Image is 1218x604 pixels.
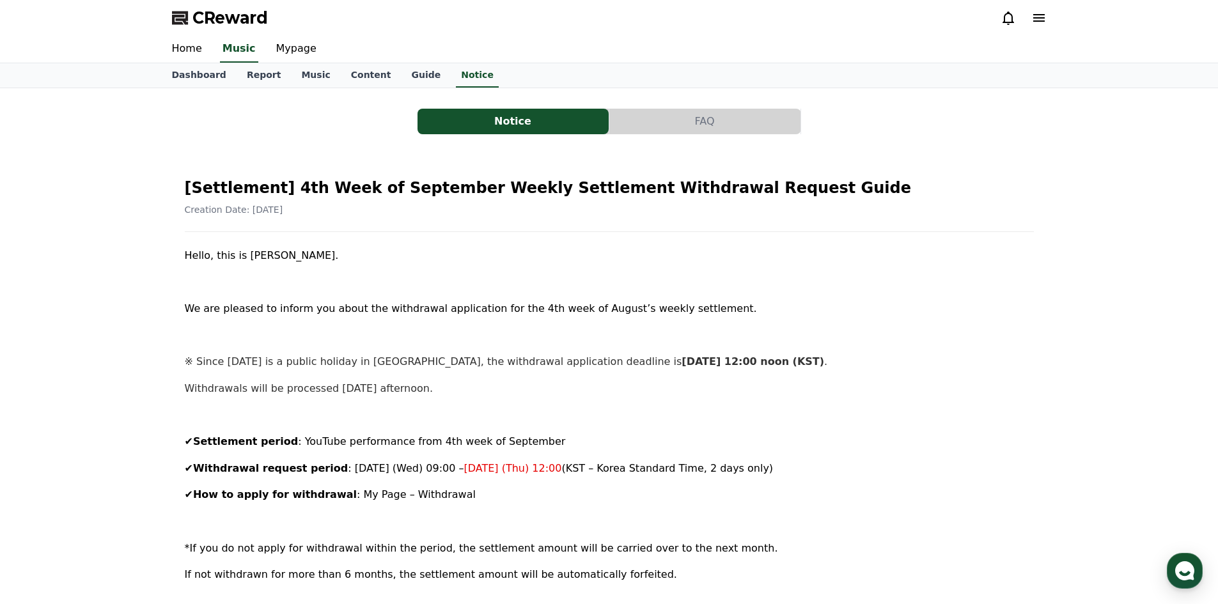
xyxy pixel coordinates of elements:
span: We are pleased to inform you about the withdrawal application for the 4th week of August’s weekly... [185,302,757,314]
strong: How to apply for withdrawal [193,488,357,500]
a: Notice [418,109,609,134]
a: CReward [172,8,268,28]
span: ✔ [185,462,193,474]
button: Notice [418,109,609,134]
span: CReward [192,8,268,28]
span: ✔ [185,488,193,500]
a: Home [162,36,212,63]
span: : My Page – Withdrawal [357,488,476,500]
strong: Settlement period [193,435,298,447]
p: Withdrawals will be processed [DATE] afternoon. [185,380,1034,397]
a: Dashboard [162,63,237,88]
h2: [Settlement] 4th Week of September Weekly Settlement Withdrawal Request Guide [185,178,1034,198]
strong: [DATE] 12:00 noon (KST) [682,355,824,368]
button: FAQ [609,109,800,134]
a: Music [291,63,340,88]
a: FAQ [609,109,801,134]
span: (KST – Korea Standard Time, 2 days only) [561,462,773,474]
span: If not withdrawn for more than 6 months, the settlement amount will be automatically forfeited. [185,568,677,580]
p: ※ Since [DATE] is a public holiday in [GEOGRAPHIC_DATA], the withdrawal application deadline is . [185,353,1034,370]
span: ✔ [185,435,193,447]
a: Music [220,36,258,63]
span: Hello, this is [PERSON_NAME]. [185,249,339,261]
span: *If you do not apply for withdrawal within the period, the settlement amount will be carried over... [185,542,778,554]
a: Content [341,63,402,88]
a: Mypage [266,36,327,63]
span: [DATE] (Thu) 12:00 [464,462,561,474]
a: Guide [401,63,451,88]
span: Creation Date: [DATE] [185,205,283,215]
a: Report [237,63,292,88]
strong: Withdrawal request period [193,462,348,474]
span: : YouTube performance from 4th week of September [298,435,565,447]
a: Notice [456,63,499,88]
span: : [DATE] (Wed) 09:00 – [348,462,464,474]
